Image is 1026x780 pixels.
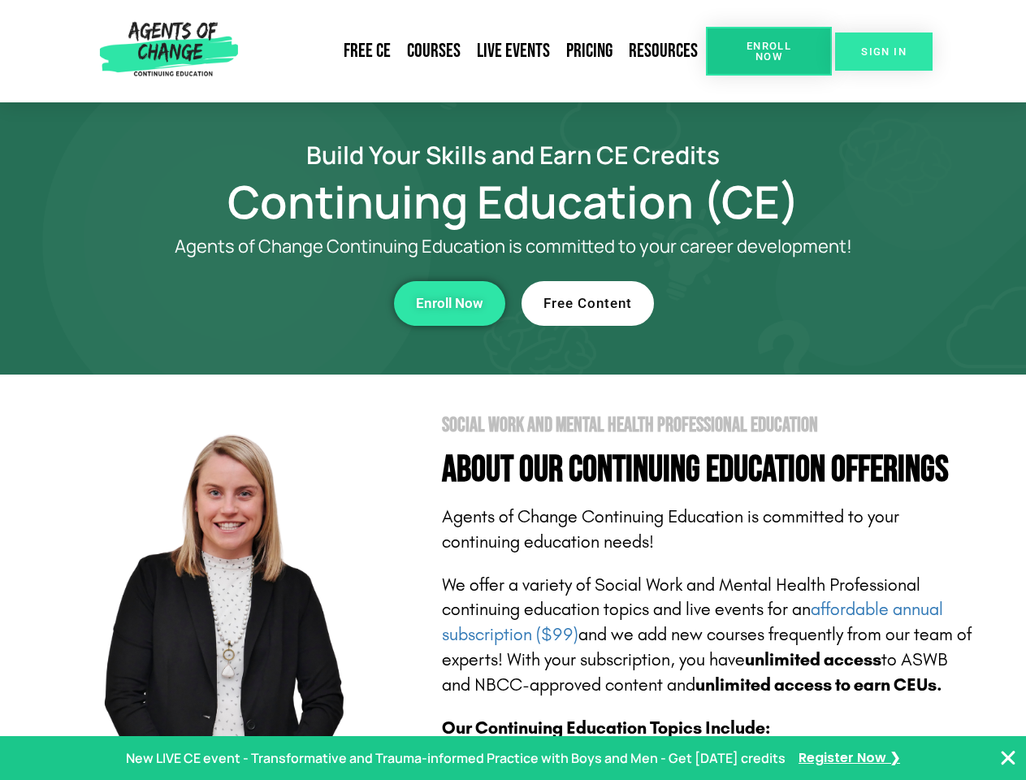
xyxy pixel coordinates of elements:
p: Agents of Change Continuing Education is committed to your career development! [115,236,911,257]
span: Free Content [543,297,632,310]
span: Enroll Now [416,297,483,310]
span: Enroll Now [732,41,806,62]
h4: About Our Continuing Education Offerings [442,452,976,488]
a: Courses [399,32,469,70]
b: unlimited access [745,649,881,670]
a: Register Now ❯ [799,747,900,770]
span: SIGN IN [861,46,907,57]
nav: Menu [245,32,706,70]
a: Pricing [558,32,621,70]
b: unlimited access to earn CEUs. [695,674,942,695]
a: Enroll Now [706,27,832,76]
a: SIGN IN [835,32,933,71]
h1: Continuing Education (CE) [50,183,976,220]
b: Our Continuing Education Topics Include: [442,717,770,739]
a: Live Events [469,32,558,70]
p: We offer a variety of Social Work and Mental Health Professional continuing education topics and ... [442,573,976,698]
span: Agents of Change Continuing Education is committed to your continuing education needs! [442,506,899,552]
a: Enroll Now [394,281,505,326]
a: Free CE [336,32,399,70]
p: New LIVE CE event - Transformative and Trauma-informed Practice with Boys and Men - Get [DATE] cr... [126,747,786,770]
h2: Social Work and Mental Health Professional Education [442,415,976,435]
a: Free Content [522,281,654,326]
button: Close Banner [998,748,1018,768]
h2: Build Your Skills and Earn CE Credits [50,143,976,167]
a: Resources [621,32,706,70]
